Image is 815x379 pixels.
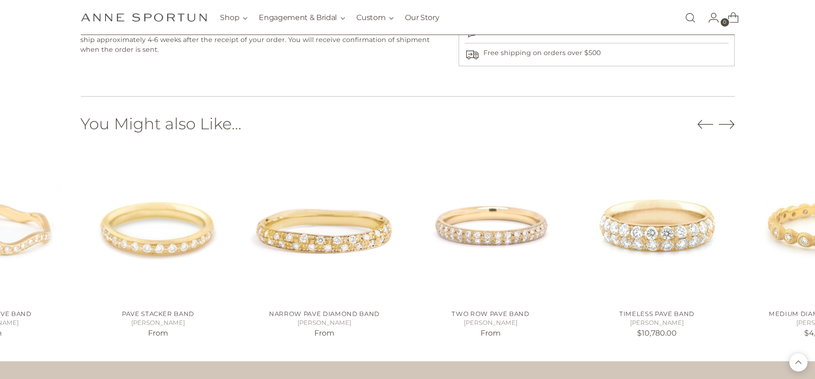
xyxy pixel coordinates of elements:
p: From [81,328,236,339]
button: Back to top [789,353,808,372]
a: Timeless Pave Band [619,310,695,317]
button: Custom [356,7,394,28]
h5: [PERSON_NAME] [247,318,402,328]
span: $10,780.00 [637,329,677,337]
p: From [247,328,402,339]
button: Shop [220,7,248,28]
h2: You Might also Like... [81,115,242,132]
a: Open cart modal [720,8,739,27]
a: Two Row Pave Band [413,147,568,302]
h5: [PERSON_NAME] [413,318,568,328]
a: Pave Stacker Band [81,147,236,302]
a: Narrow Pave Diamond Band [269,310,380,317]
button: Engagement & Bridal [259,7,345,28]
button: Move to previous carousel slide [697,117,713,133]
a: Our Story [405,7,439,28]
h5: [PERSON_NAME] [81,318,236,328]
a: Narrow Pave Diamond Band [247,147,402,302]
a: Two Row Pave Band [452,310,529,317]
h5: [PERSON_NAME] [580,318,735,328]
a: Open search modal [681,8,700,27]
a: Timeless Pave Band [580,147,735,302]
span: 0 [721,18,729,27]
a: Go to the account page [701,8,719,27]
p: From [413,328,568,339]
p: Free shipping on orders over $500 [483,48,601,58]
a: Pave Stacker Band [122,310,194,317]
button: Move to next carousel slide [719,116,735,132]
a: Anne Sportun Fine Jewellery [81,13,207,22]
